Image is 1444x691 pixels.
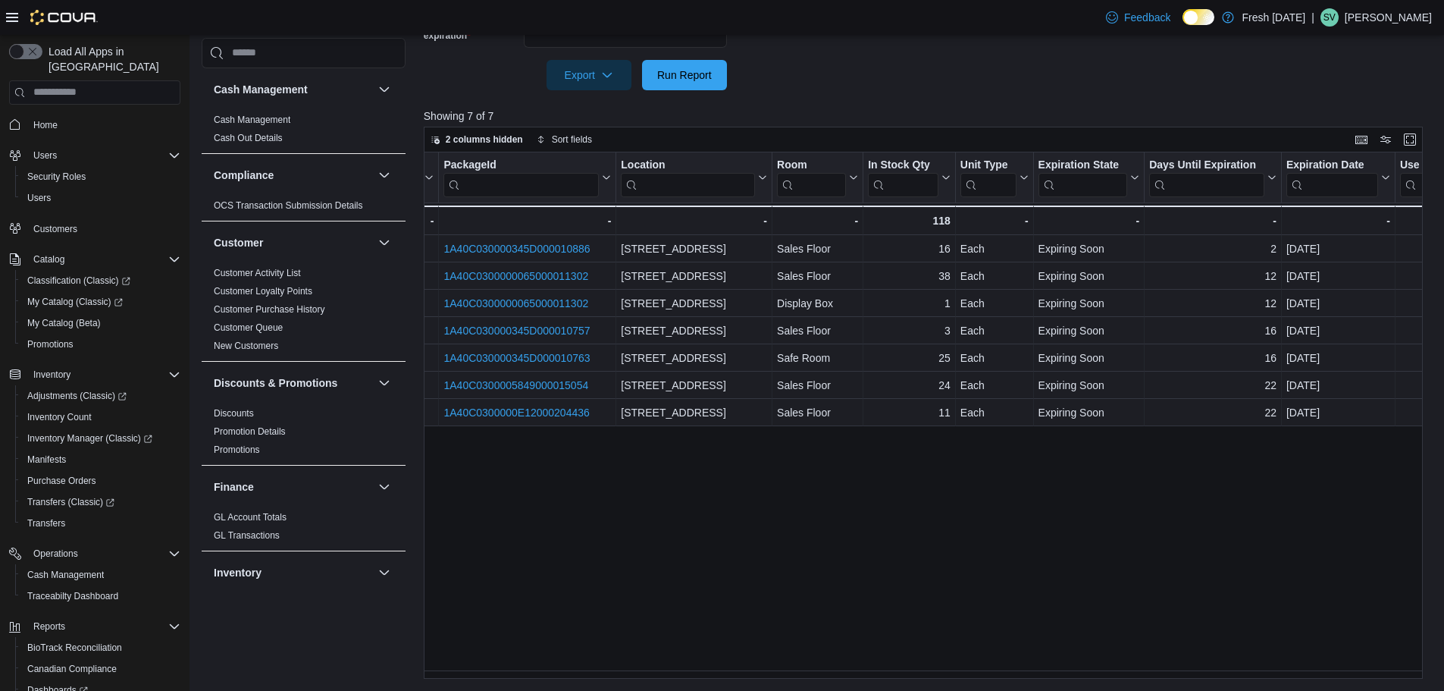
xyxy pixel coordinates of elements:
[443,212,611,230] div: -
[214,529,280,542] span: GL Transactions
[21,189,180,207] span: Users
[21,387,133,405] a: Adjustments (Classic)
[27,642,122,654] span: BioTrack Reconciliation
[214,132,283,144] span: Cash Out Details
[27,116,64,134] a: Home
[202,196,406,221] div: Compliance
[27,569,104,581] span: Cash Management
[375,478,393,496] button: Finance
[21,639,128,657] a: BioTrack Reconciliation
[27,250,180,269] span: Catalog
[214,82,308,97] h3: Cash Management
[214,235,372,250] button: Customer
[424,130,529,149] button: 2 columns hidden
[1401,130,1419,149] button: Enter fullscreen
[21,493,180,511] span: Transfers (Classic)
[214,286,312,297] a: Customer Loyalty Points
[27,115,180,134] span: Home
[375,564,393,582] button: Inventory
[15,470,186,492] button: Purchase Orders
[21,387,180,405] span: Adjustments (Classic)
[27,496,114,508] span: Transfers (Classic)
[21,660,180,678] span: Canadian Compliance
[27,250,70,269] button: Catalog
[27,517,65,529] span: Transfers
[27,663,117,675] span: Canadian Compliance
[202,404,406,465] div: Discounts & Promotions
[27,432,152,444] span: Inventory Manager (Classic)
[27,617,71,636] button: Reports
[214,235,263,250] h3: Customer
[15,564,186,586] button: Cash Management
[1038,212,1139,230] div: -
[3,218,186,240] button: Customers
[21,314,180,332] span: My Catalog (Beta)
[27,390,127,402] span: Adjustments (Classic)
[42,44,180,74] span: Load All Apps in [GEOGRAPHIC_DATA]
[1182,9,1214,25] input: Dark Mode
[21,429,180,448] span: Inventory Manager (Classic)
[214,268,301,278] a: Customer Activity List
[446,133,523,146] span: 2 columns hidden
[15,166,186,187] button: Security Roles
[1100,2,1176,33] a: Feedback
[214,341,278,351] a: New Customers
[21,429,158,448] a: Inventory Manager (Classic)
[214,322,283,333] a: Customer Queue
[21,639,180,657] span: BioTrack Reconciliation
[657,68,712,83] span: Run Report
[214,285,312,297] span: Customer Loyalty Points
[27,590,118,602] span: Traceabilty Dashboard
[214,444,260,456] span: Promotions
[15,334,186,355] button: Promotions
[375,374,393,392] button: Discounts & Promotions
[1149,212,1276,230] div: -
[621,212,767,230] div: -
[27,366,180,384] span: Inventory
[15,637,186,658] button: BioTrack Reconciliation
[214,168,274,183] h3: Compliance
[21,587,124,605] a: Traceabilty Dashboard
[214,322,283,334] span: Customer Queue
[27,366,77,384] button: Inventory
[27,275,130,287] span: Classification (Classic)
[1311,8,1314,27] p: |
[214,375,337,391] h3: Discounts & Promotions
[27,146,63,165] button: Users
[424,108,1433,124] p: Showing 7 of 7
[27,338,74,350] span: Promotions
[27,192,51,204] span: Users
[21,566,180,584] span: Cash Management
[214,479,372,495] button: Finance
[21,514,180,532] span: Transfers
[33,119,58,131] span: Home
[214,565,372,580] button: Inventory
[214,304,325,315] a: Customer Purchase History
[21,335,180,353] span: Promotions
[214,168,372,183] button: Compliance
[356,212,434,230] div: -
[15,449,186,470] button: Manifests
[21,293,129,311] a: My Catalog (Classic)
[214,512,287,523] a: GL Account Totals
[21,566,110,584] a: Cash Management
[21,189,57,207] a: Users
[21,514,71,532] a: Transfers
[27,146,180,165] span: Users
[27,171,86,183] span: Security Roles
[21,272,136,290] a: Classification (Classic)
[214,114,290,126] span: Cash Management
[214,511,287,523] span: GL Account Totals
[214,479,254,495] h3: Finance
[15,658,186,680] button: Canadian Compliance
[214,530,280,541] a: GL Transactions
[21,168,92,186] a: Security Roles
[214,426,286,437] a: Promotion Details
[21,314,107,332] a: My Catalog (Beta)
[27,411,92,423] span: Inventory Count
[21,335,80,353] a: Promotions
[214,303,325,316] span: Customer Purchase History
[214,407,254,419] span: Discounts
[1286,212,1390,230] div: -
[15,187,186,209] button: Users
